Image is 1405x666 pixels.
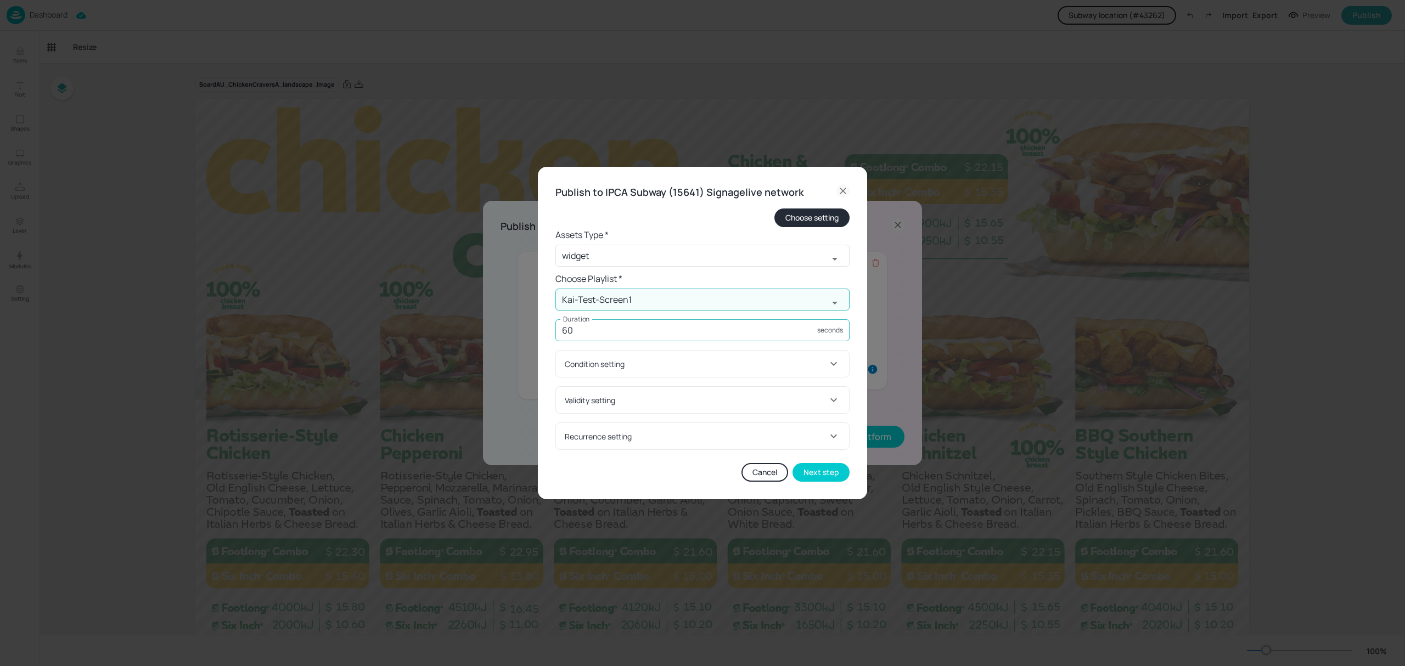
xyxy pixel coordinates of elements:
[563,314,590,324] label: Duration
[565,394,827,406] div: Validity setting
[824,292,846,314] button: Open
[824,248,846,270] button: Open
[565,358,827,370] div: Condition setting
[555,271,850,286] h6: Choose Playlist *
[555,227,850,242] h6: Assets Type *
[793,463,850,482] button: Next step
[556,387,849,413] div: Validity setting
[741,463,788,482] button: Cancel
[774,208,850,227] button: Choose setting
[817,326,843,334] p: seconds
[565,431,827,442] div: Recurrence setting
[556,351,849,377] div: Condition setting
[555,184,803,200] h6: Publish to IPCA Subway (15641) Signagelive network
[556,423,849,449] div: Recurrence setting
